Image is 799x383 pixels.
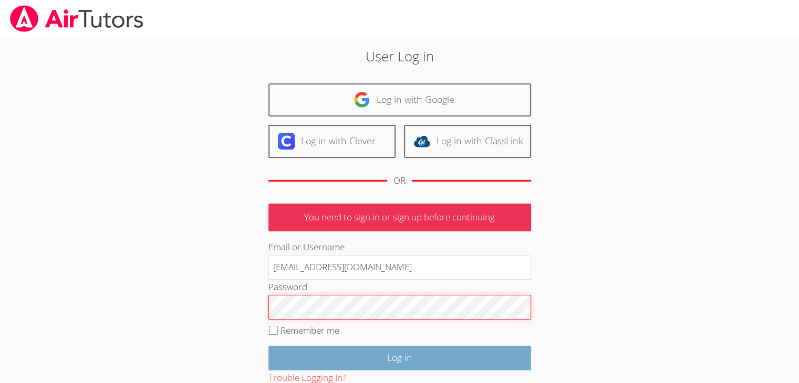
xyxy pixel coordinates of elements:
div: OR [393,173,406,188]
img: clever-logo-6eab21bc6e7a338710f1a6ff85c0baf02591cd810cc4098c63d3a4b26e2feb20.svg [278,133,295,150]
a: Log in with ClassLink [404,125,531,158]
h2: User Log in [184,46,615,66]
label: Password [268,281,307,293]
img: airtutors_banner-c4298cdbf04f3fff15de1276eac7730deb9818008684d7c2e4769d2f7ddbe033.png [9,5,144,32]
label: Remember me [281,324,339,336]
label: Email or Username [268,241,345,253]
img: google-logo-50288ca7cdecda66e5e0955fdab243c47b7ad437acaf1139b6f446037453330a.svg [354,91,370,108]
p: You need to sign in or sign up before continuing [268,204,531,231]
img: classlink-logo-d6bb404cc1216ec64c9a2012d9dc4662098be43eaf13dc465df04b49fa7ab582.svg [413,133,430,150]
input: Log in [268,346,531,370]
a: Log in with Clever [268,125,396,158]
a: Log in with Google [268,83,531,116]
